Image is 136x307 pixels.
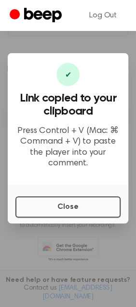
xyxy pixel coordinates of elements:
h3: Link copied to your clipboard [15,92,121,118]
a: Log Out [80,4,126,27]
p: Press Control + V (Mac: ⌘ Command + V) to paste the player into your comment. [15,126,121,169]
button: Close [15,196,121,218]
a: Beep [10,6,64,25]
div: ✔ [56,63,80,86]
